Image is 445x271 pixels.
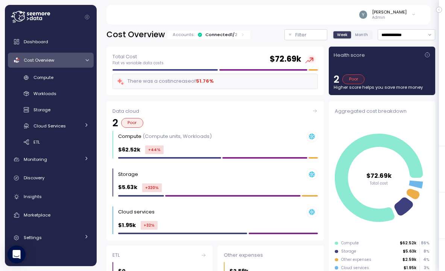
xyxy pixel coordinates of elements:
[8,104,94,116] a: Storage
[284,29,327,40] button: Filter
[141,221,158,230] div: +32 %
[24,175,44,181] span: Discovery
[270,54,301,65] h2: $ 72.69k
[355,32,368,38] span: Month
[196,77,214,85] div: 51.76 %
[372,15,407,20] p: Admin
[341,241,359,246] div: Compute
[372,9,407,15] div: [PERSON_NAME]
[118,145,140,154] p: $62.52k
[33,74,53,80] span: Compute
[8,136,94,148] a: ETL
[24,194,42,200] span: Insights
[145,145,164,154] div: +44 %
[24,156,47,162] span: Monitoring
[341,265,369,271] div: Cloud services
[173,32,194,38] p: Accounts:
[82,14,92,20] button: Collapse navigation
[106,101,324,240] a: Data cloud2PoorCompute (Compute units, Workloads)$62.52k+44%Storage $5.63k+320%Cloud services $1....
[33,139,40,145] span: ETL
[420,265,429,271] p: 3 %
[295,31,307,39] p: Filter
[8,71,94,84] a: Compute
[370,180,388,185] tspan: Total cost
[24,212,50,218] span: Marketplace
[403,249,416,254] p: $5.63k
[168,30,250,39] div: Accounts:Connected1/2
[24,57,54,63] span: Cost Overview
[341,257,371,262] div: Other expenses
[334,74,339,84] p: 2
[33,107,50,113] span: Storage
[8,152,94,167] a: Monitoring
[334,51,365,59] p: Health score
[8,230,94,245] a: Settings
[121,118,143,128] div: Poor
[366,171,392,180] tspan: $72.69k
[342,74,365,84] div: Poor
[420,241,429,246] p: 86 %
[118,183,137,192] p: $5.63k
[404,265,416,271] p: $1.95k
[359,11,367,18] img: ACg8ocKvqwnLMA34EL5-0z6HW-15kcrLxT5Mmx2M21tMPLYJnykyAQ=s96-c
[24,235,42,241] span: Settings
[420,249,429,254] p: 8 %
[8,34,94,49] a: Dashboard
[420,257,429,262] p: 4 %
[33,123,66,129] span: Cloud Services
[8,189,94,204] a: Insights
[118,221,136,230] p: $1.95k
[8,207,94,223] a: Marketplace
[400,241,416,246] p: $62.52k
[8,53,94,68] a: Cost Overview
[8,88,94,100] a: Workloads
[402,257,416,262] p: $2.59k
[112,53,164,61] p: Total Cost
[8,245,26,263] div: Open Intercom Messenger
[224,251,318,259] div: Other expenses
[33,91,56,97] span: Workloads
[112,61,164,66] p: Flat vs variable data costs
[112,107,318,115] div: Data cloud
[205,32,237,38] div: Connected 1 /
[334,84,430,90] p: Higher score helps you save more money
[142,183,162,192] div: +320 %
[117,77,214,86] div: There was a cost increase of
[337,32,348,38] span: Week
[112,118,118,128] p: 2
[8,120,94,132] a: Cloud Services
[8,171,94,186] a: Discovery
[335,107,429,115] div: Aggregated cost breakdown
[118,133,212,140] div: Compute
[341,249,356,254] div: Storage
[143,133,212,140] p: (Compute units, Workloads)
[106,29,165,40] h2: Cost Overview
[24,39,48,45] span: Dashboard
[112,251,207,259] div: ETL
[118,208,155,216] div: Cloud services
[235,32,237,38] p: 2
[118,171,138,178] div: Storage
